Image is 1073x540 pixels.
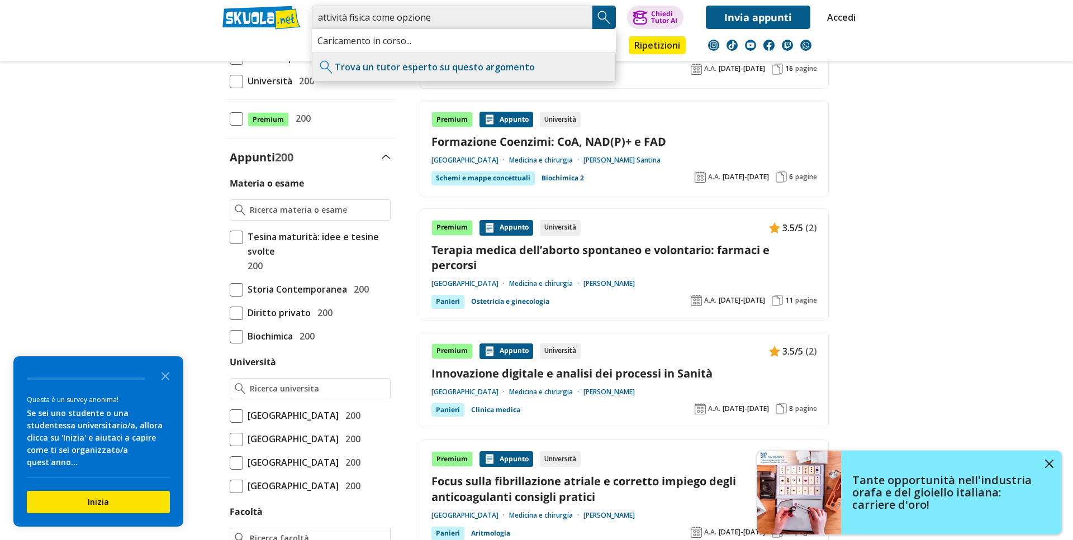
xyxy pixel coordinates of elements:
[431,242,817,273] a: Terapia medica dell’aborto spontaneo e volontario: farmaci e percorsi
[540,112,581,127] div: Università
[782,344,803,359] span: 3.5/5
[341,455,360,470] span: 200
[757,451,1062,534] a: Tante opportunità nell'industria orafa e del gioiello italiana: carriere d'oro!
[431,474,817,504] a: Focus sulla fibrillazione atriale e corretto impiego degli anticoagulanti consigli pratici
[723,173,769,181] span: [DATE]-[DATE]
[341,408,360,423] span: 200
[596,9,613,26] img: Cerca appunti, riassunti o versioni
[627,6,683,29] button: ChiediTutor AI
[805,344,817,359] span: (2)
[431,343,473,359] div: Premium
[509,511,583,520] a: Medicina e chirurgia
[484,346,495,357] img: Appunti contenuto
[243,329,293,343] span: Biochimica
[785,64,793,73] span: 16
[27,407,170,469] div: Se sei uno studente o una studentessa universitario/a, allora clicca su 'Inizia' e aiutaci a capi...
[154,364,177,386] button: Close the survey
[785,296,793,305] span: 11
[295,74,314,88] span: 200
[708,40,719,51] img: instagram
[309,36,359,56] a: Appunti
[235,204,245,216] img: Ricerca materia o esame
[1045,460,1053,468] img: close
[691,295,702,306] img: Anno accademico
[431,403,464,417] div: Panieri
[27,394,170,405] div: Questa è un survey anonima!
[243,259,263,273] span: 200
[695,403,706,414] img: Anno accademico
[275,150,293,165] span: 200
[704,296,716,305] span: A.A.
[230,150,293,165] label: Appunti
[27,491,170,513] button: Inizia
[243,455,339,470] span: [GEOGRAPHIC_DATA]
[795,173,817,181] span: pagine
[243,230,391,259] span: Tesina maturità: idee e tesine svolte
[769,346,780,357] img: Appunti contenuto
[795,296,817,305] span: pagine
[312,29,616,52] div: Caricamento in corso...
[431,527,464,540] div: Panieri
[471,403,520,417] a: Clinica medica
[431,366,817,381] a: Innovazione digitale e analisi dei processi in Sanità
[745,40,756,51] img: youtube
[248,112,289,127] span: Premium
[719,296,765,305] span: [DATE]-[DATE]
[852,474,1037,511] h4: Tante opportunità nell'industria orafa e del gioiello italiana: carriere d'oro!
[341,432,360,446] span: 200
[540,451,581,467] div: Università
[782,221,803,235] span: 3.5/5
[704,528,716,537] span: A.A.
[542,171,584,185] a: Biochimica 2
[235,383,245,394] img: Ricerca universita
[230,177,304,189] label: Materia o esame
[789,173,793,181] span: 6
[484,453,495,465] img: Appunti contenuto
[243,408,339,423] span: [GEOGRAPHIC_DATA]
[800,40,811,51] img: WhatsApp
[789,404,793,413] span: 8
[704,64,716,73] span: A.A.
[509,279,583,288] a: Medicina e chirurgia
[776,403,787,414] img: Pagine
[805,221,817,235] span: (2)
[431,388,509,396] a: [GEOGRAPHIC_DATA]
[341,479,360,493] span: 200
[691,527,702,538] img: Anno accademico
[719,528,765,537] span: [DATE]-[DATE]
[243,74,292,88] span: Università
[479,343,533,359] div: Appunto
[691,64,702,75] img: Anno accademico
[295,329,315,343] span: 200
[484,114,495,125] img: Appunti contenuto
[772,64,783,75] img: Pagine
[335,61,535,73] a: Trova un tutor esperto su questo argomento
[484,222,495,233] img: Appunti contenuto
[583,156,661,165] a: [PERSON_NAME] Santina
[583,279,635,288] a: [PERSON_NAME]
[540,220,581,236] div: Università
[776,171,787,183] img: Pagine
[243,305,311,320] span: Diritto privato
[583,388,635,396] a: [PERSON_NAME]
[349,282,369,297] span: 200
[431,112,473,127] div: Premium
[431,295,464,308] div: Panieri
[795,64,817,73] span: pagine
[592,6,616,29] button: Search Button
[431,220,473,236] div: Premium
[509,388,583,396] a: Medicina e chirurgia
[431,134,817,149] a: Formazione Coenzimi: CoA, NAD(P)+ e FAD
[723,404,769,413] span: [DATE]-[DATE]
[243,479,339,493] span: [GEOGRAPHIC_DATA]
[827,6,851,29] a: Accedi
[479,112,533,127] div: Appunto
[795,404,817,413] span: pagine
[243,282,347,297] span: Storia Contemporanea
[769,222,780,233] img: Appunti contenuto
[706,6,810,29] a: Invia appunti
[13,356,183,527] div: Survey
[479,220,533,236] div: Appunto
[243,432,339,446] span: [GEOGRAPHIC_DATA]
[431,279,509,288] a: [GEOGRAPHIC_DATA]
